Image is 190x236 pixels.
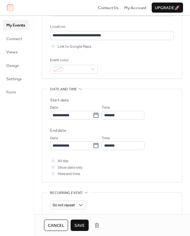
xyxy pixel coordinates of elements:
a: My Events [3,20,29,30]
span: Time [102,135,110,142]
div: Event color [50,57,97,64]
span: Hide end time [58,171,80,177]
span: Date and time [50,86,77,93]
span: Settings [6,76,22,82]
span: Date [50,105,58,111]
a: Form [3,87,29,97]
span: Link to Google Maps [58,44,92,50]
img: logo [7,4,13,11]
span: Do not repeat [53,202,75,209]
span: Recurring event [50,190,83,196]
span: Views [6,49,17,55]
span: All day [58,158,69,164]
a: Views [3,47,29,57]
span: My Account [124,5,146,11]
span: Save [74,222,85,229]
div: End date [50,127,66,134]
a: Design [3,60,29,70]
span: Connect [6,36,22,42]
a: Connect [3,33,29,44]
button: Save [71,220,89,231]
a: Contact Us [98,4,119,11]
span: Upgrade 🚀 [155,5,180,11]
span: My Events [6,22,25,28]
span: Design [6,63,19,69]
button: Upgrade🚀 [152,3,183,13]
span: Cancel [48,222,64,229]
span: Date [50,135,58,142]
span: Time [102,105,110,111]
span: Contact Us [98,5,119,11]
span: Show date only [58,165,83,171]
div: Location [50,24,173,30]
span: Form [6,89,16,95]
div: Start date [50,97,69,103]
button: Cancel [44,220,68,231]
a: Settings [3,74,29,84]
a: My Account [124,4,146,11]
